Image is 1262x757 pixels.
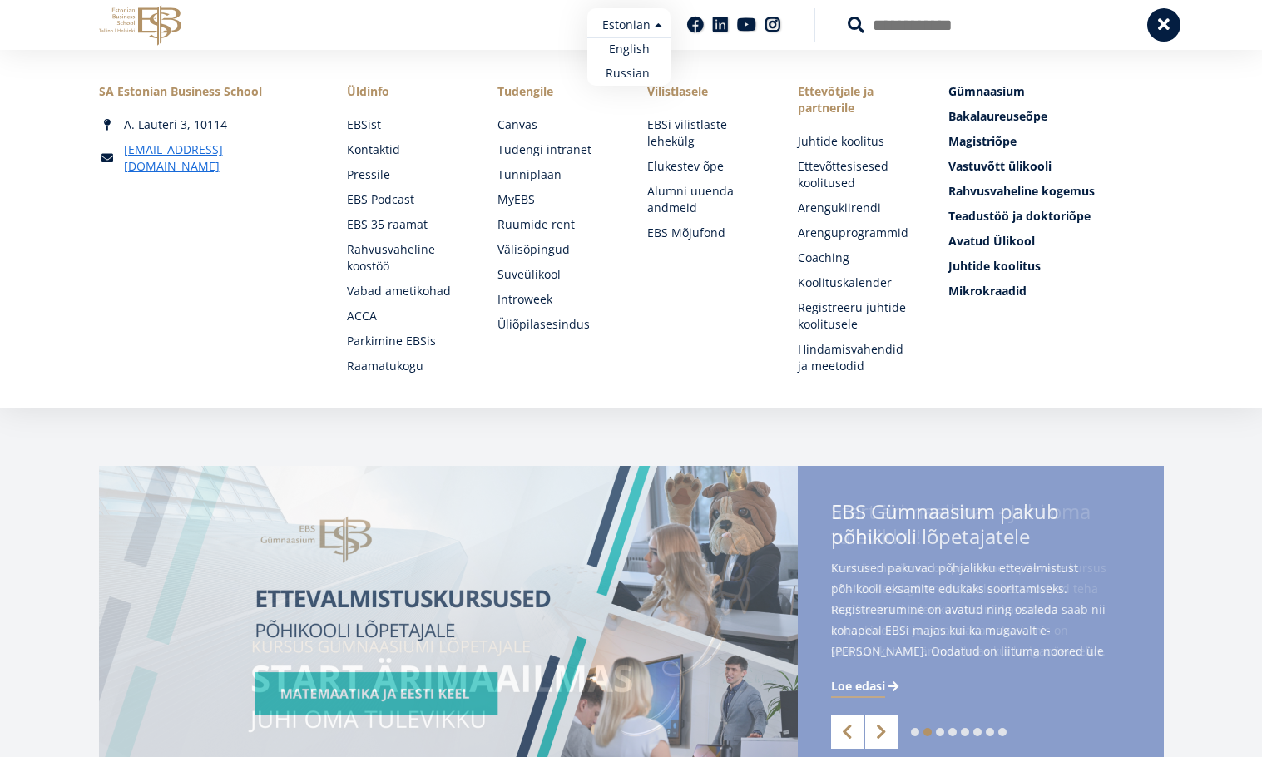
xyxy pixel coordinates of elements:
[712,17,729,33] a: Linkedin
[587,37,671,62] a: English
[948,728,957,736] a: 4
[948,83,1163,100] a: Gümnaasium
[798,225,915,241] a: Arenguprogrammid
[647,158,765,175] a: Elukestev õpe
[948,108,1163,125] a: Bakalaureuseõpe
[798,299,915,333] a: Registreeru juhtide koolitusele
[998,728,1007,736] a: 8
[831,678,902,695] a: Loe edasi
[497,116,615,133] a: Canvas
[497,216,615,233] a: Ruumide rent
[948,208,1091,224] span: Teadustöö ja doktoriõpe
[124,141,314,175] a: [EMAIL_ADDRESS][DOMAIN_NAME]
[948,258,1163,275] a: Juhtide koolitus
[497,266,615,283] a: Suveülikool
[948,83,1025,99] span: Gümnaasium
[831,497,866,525] span: EBS
[587,62,671,86] a: Russian
[798,83,915,116] span: Ettevõtjale ja partnerile
[347,283,464,299] a: Vabad ametikohad
[798,158,915,191] a: Ettevõttesisesed koolitused
[911,728,919,736] a: 1
[687,17,704,33] a: Facebook
[986,728,994,736] a: 7
[798,341,915,374] a: Hindamisvahendid ja meetodid
[948,158,1052,174] span: Vastuvõtt ülikooli
[961,728,969,736] a: 5
[964,547,980,575] span: ja
[936,728,944,736] a: 3
[948,233,1163,250] a: Avatud Ülikool
[497,166,615,183] a: Tunniplaan
[497,141,615,158] a: Tudengi intranet
[948,133,1163,150] a: Magistriõpe
[948,183,1163,200] a: Rahvusvaheline kogemus
[347,358,464,374] a: Raamatukogu
[923,728,932,736] a: 2
[798,275,915,291] a: Koolituskalender
[1000,497,1059,525] span: pakub
[948,233,1035,249] span: Avatud Ülikool
[948,133,1017,149] span: Magistriõpe
[347,83,464,100] span: Üldinfo
[347,216,464,233] a: EBS 35 raamat
[1033,547,1081,575] span: keele
[647,225,765,241] a: EBS Mõjufond
[347,191,464,208] a: EBS Podcast
[948,158,1163,175] a: Vastuvõtt ülikooli
[948,258,1041,274] span: Juhtide koolitus
[948,283,1163,299] a: Mikrokraadid
[948,183,1095,199] span: Rahvusvaheline kogemus
[798,200,915,216] a: Arengukiirendi
[831,557,1131,703] span: Kursused pakuvad põhjalikku ettevalmistust põhikooli eksamite edukaks sooritamiseks. Registreerum...
[871,497,995,525] span: Gümnaasium
[948,208,1163,225] a: Teadustöö ja doktoriõpe
[973,728,982,736] a: 6
[831,547,959,575] span: matemaatika-
[347,166,464,183] a: Pressile
[647,83,765,100] span: Vilistlasele
[497,316,615,333] a: Üliõpilasesindus
[765,17,781,33] a: Instagram
[831,678,885,695] span: Loe edasi
[497,83,615,100] a: Tudengile
[647,116,765,150] a: EBSi vilistlaste lehekülg
[948,283,1027,299] span: Mikrokraadid
[347,333,464,349] a: Parkimine EBSis
[497,241,615,258] a: Välisõpingud
[798,250,915,266] a: Coaching
[922,522,1030,550] span: lõpetajatele
[99,116,314,133] div: A. Lauteri 3, 10114
[347,116,464,133] a: EBSist
[497,291,615,308] a: Introweek
[948,108,1047,124] span: Bakalaureuseõpe
[347,241,464,275] a: Rahvusvaheline koostöö
[647,183,765,216] a: Alumni uuenda andmeid
[737,17,756,33] a: Youtube
[798,133,915,150] a: Juhtide koolitus
[497,191,615,208] a: MyEBS
[865,715,898,749] a: Next
[985,547,1028,575] span: eesti
[831,522,917,550] span: põhikooli
[99,83,314,100] div: SA Estonian Business School
[831,715,864,749] a: Previous
[347,141,464,158] a: Kontaktid
[347,308,464,324] a: ACCA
